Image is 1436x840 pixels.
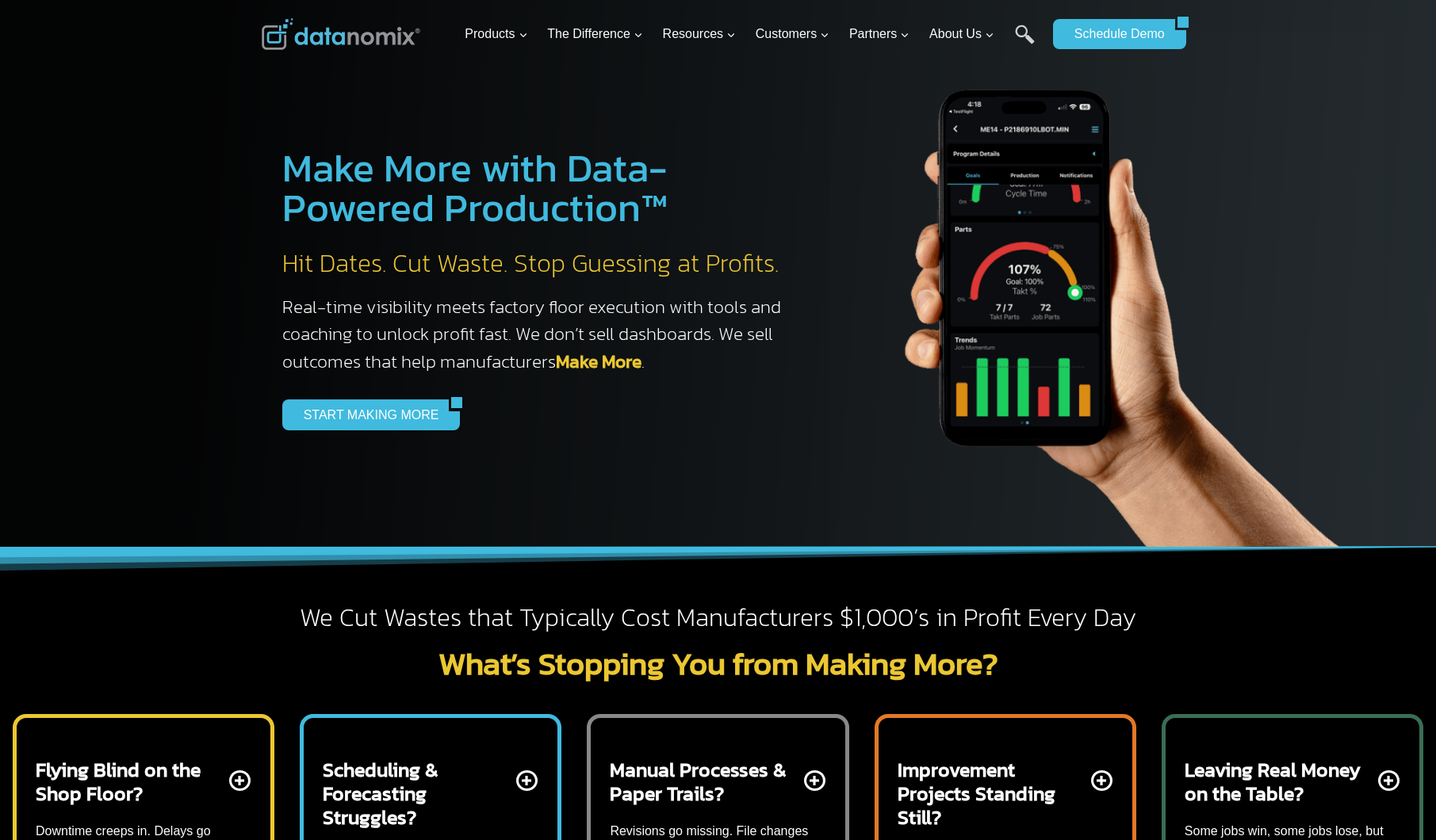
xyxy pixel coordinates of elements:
span: The Difference [547,24,643,44]
img: Datanomix [262,18,420,50]
span: Products [465,24,527,44]
h2: Manual Processes & Paper Trails? [610,758,800,805]
h2: Leaving Real Money on the Table? [1185,758,1375,805]
h2: Hit Dates. Cut Waste. Stop Guessing at Profits. [282,247,798,281]
h2: What’s Stopping You from Making More? [262,647,1175,679]
nav: Primary Navigation [458,9,1045,60]
h2: Flying Blind on the Shop Floor? [36,758,226,805]
h2: We Cut Wastes that Typically Cost Manufacturers $1,000’s in Profit Every Day [262,601,1175,635]
h1: Make More with Data-Powered Production™ [282,148,798,227]
span: About Us [929,24,994,44]
span: Partners [849,24,909,44]
img: The Datanoix Mobile App available on Android and iOS Devices [829,32,1384,547]
a: Make More [556,348,641,375]
h3: Real-time visibility meets factory floor execution with tools and coaching to unlock profit fast.... [282,293,798,376]
h2: Improvement Projects Standing Still? [898,758,1088,829]
a: Search [1015,25,1035,60]
a: Schedule Demo [1053,19,1175,49]
span: Customers [756,24,829,44]
a: START MAKING MORE [282,399,450,430]
h2: Scheduling & Forecasting Struggles? [323,758,513,829]
span: Resources [663,24,736,44]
